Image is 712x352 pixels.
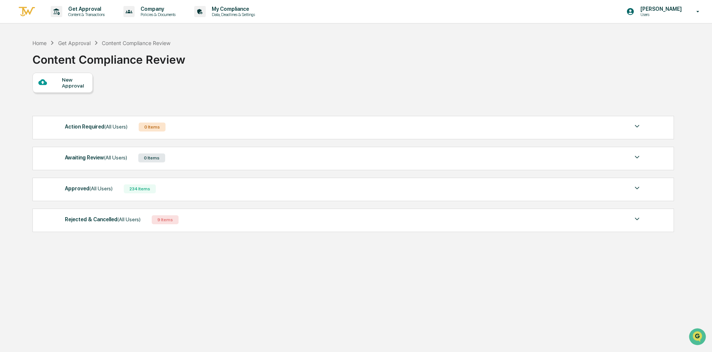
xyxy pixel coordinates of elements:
div: Action Required [65,122,127,131]
span: Preclearance [15,94,48,101]
div: Awaiting Review [65,153,127,162]
div: Rejected & Cancelled [65,215,141,224]
a: 🗄️Attestations [51,91,95,104]
div: 0 Items [139,123,166,131]
input: Clear [19,34,123,42]
span: (All Users) [117,216,141,222]
img: 1746055101610-c473b297-6a78-478c-a979-82029cc54cd1 [7,57,21,70]
div: 🗄️ [54,95,60,101]
p: Get Approval [62,6,108,12]
div: Home [32,40,47,46]
p: Content & Transactions [62,12,108,17]
p: [PERSON_NAME] [634,6,686,12]
img: caret [633,184,642,193]
div: Approved [65,184,113,193]
span: (All Users) [104,155,127,161]
p: Policies & Documents [135,12,179,17]
img: caret [633,153,642,162]
img: caret [633,122,642,131]
p: How can we help? [7,16,136,28]
span: (All Users) [104,124,127,130]
div: 🖐️ [7,95,13,101]
div: 234 Items [124,184,156,193]
div: 0 Items [138,153,165,162]
p: Users [634,12,686,17]
div: 9 Items [152,215,179,224]
div: Get Approval [58,40,91,46]
div: Content Compliance Review [102,40,170,46]
p: My Compliance [206,6,259,12]
span: (All Users) [89,185,113,191]
p: Data, Deadlines & Settings [206,12,259,17]
iframe: Open customer support [688,327,708,348]
img: logo [18,6,36,18]
span: Attestations [62,94,92,101]
a: 🖐️Preclearance [4,91,51,104]
p: Company [135,6,179,12]
span: Data Lookup [15,108,47,115]
div: New Approval [62,77,87,89]
a: 🔎Data Lookup [4,105,50,118]
img: caret [633,215,642,223]
div: We're available if you need us! [25,64,94,70]
div: Content Compliance Review [32,47,185,66]
div: 🔎 [7,109,13,115]
button: Start new chat [127,59,136,68]
a: Powered byPylon [53,126,90,132]
div: Start new chat [25,57,122,64]
span: Pylon [74,126,90,132]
